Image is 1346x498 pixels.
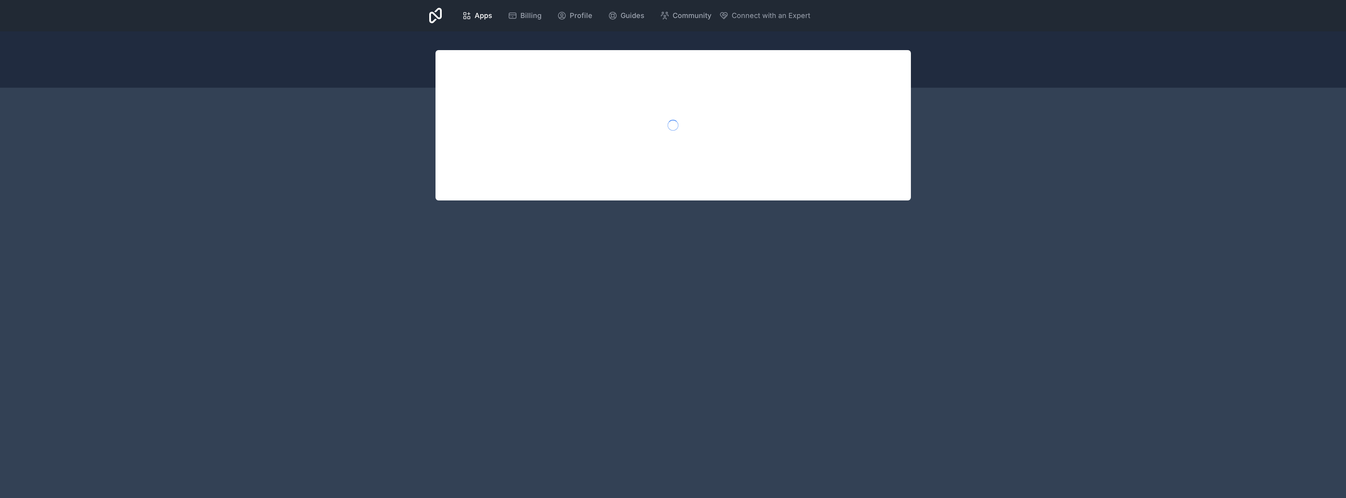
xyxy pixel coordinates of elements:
button: Connect with an Expert [719,10,810,21]
a: Guides [602,7,651,24]
span: Profile [570,10,592,21]
a: Profile [551,7,599,24]
a: Billing [502,7,548,24]
span: Connect with an Expert [732,10,810,21]
a: Community [654,7,718,24]
span: Community [673,10,711,21]
span: Billing [520,10,542,21]
span: Guides [621,10,644,21]
a: Apps [456,7,498,24]
span: Apps [475,10,492,21]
